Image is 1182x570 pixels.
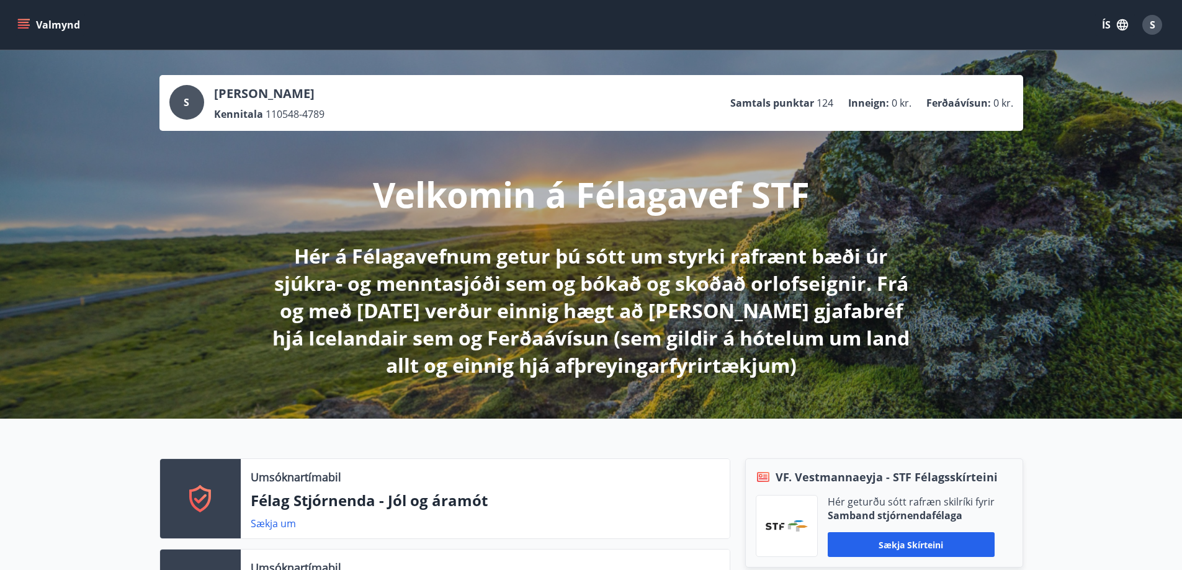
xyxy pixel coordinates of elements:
button: S [1137,10,1167,40]
button: ÍS [1095,14,1135,36]
p: Umsóknartímabil [251,469,341,485]
p: [PERSON_NAME] [214,85,325,102]
p: Hér geturðu sótt rafræn skilríki fyrir [828,495,995,509]
span: VF. Vestmannaeyja - STF Félagsskírteini [776,469,998,485]
span: S [1150,18,1155,32]
a: Sækja um [251,517,296,530]
span: 0 kr. [892,96,911,110]
img: vjCaq2fThgY3EUYqSgpjEiBg6WP39ov69hlhuPVN.png [766,520,808,532]
span: 124 [817,96,833,110]
button: menu [15,14,85,36]
p: Velkomin á Félagavef STF [373,171,810,218]
p: Kennitala [214,107,263,121]
p: Samtals punktar [730,96,814,110]
span: 110548-4789 [266,107,325,121]
p: Samband stjórnendafélaga [828,509,995,522]
p: Ferðaávísun : [926,96,991,110]
p: Félag Stjórnenda - Jól og áramót [251,490,720,511]
button: Sækja skírteini [828,532,995,557]
p: Inneign : [848,96,889,110]
span: S [184,96,189,109]
p: Hér á Félagavefnum getur þú sótt um styrki rafrænt bæði úr sjúkra- og menntasjóði sem og bókað og... [264,243,919,379]
span: 0 kr. [993,96,1013,110]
